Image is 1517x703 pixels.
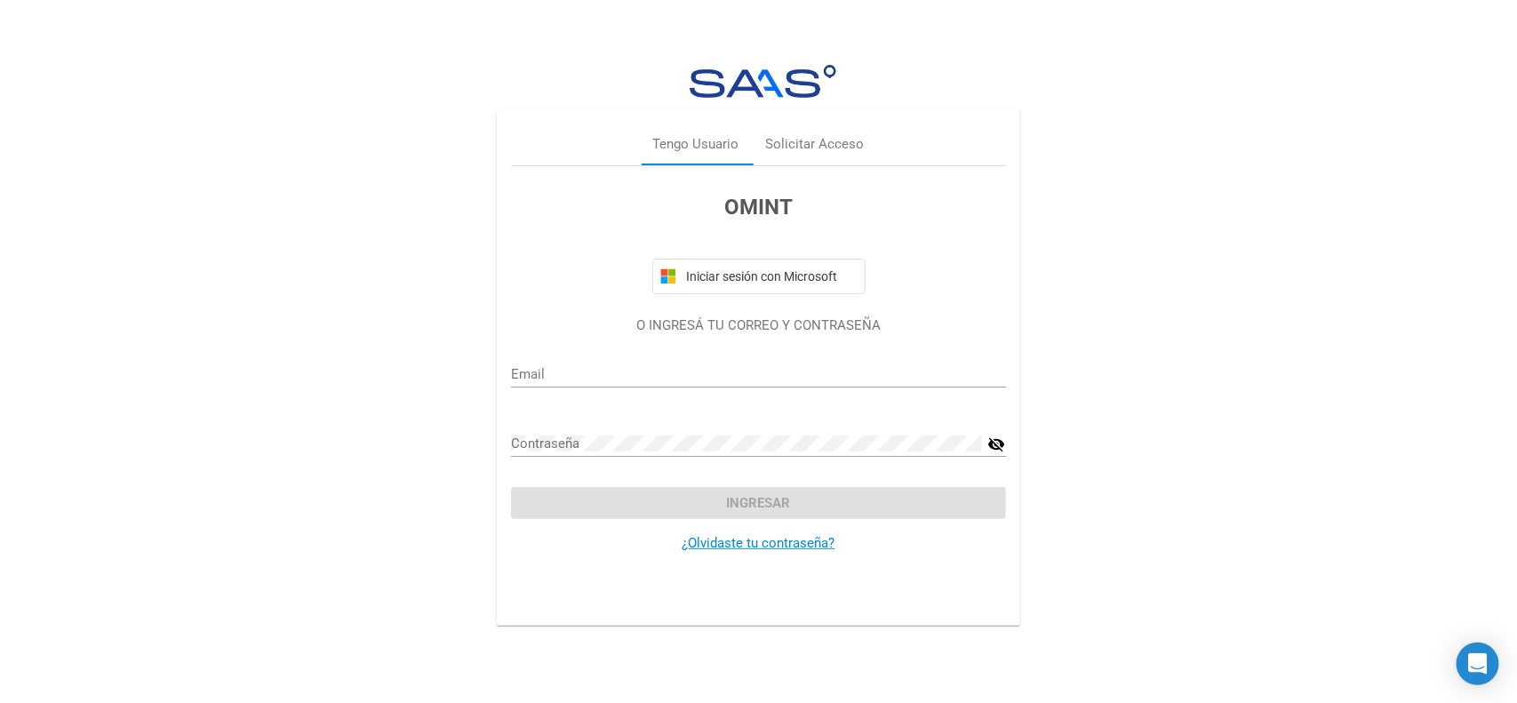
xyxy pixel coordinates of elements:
[653,134,739,155] div: Tengo Usuario
[766,134,865,155] div: Solicitar Acceso
[511,487,1006,519] button: Ingresar
[683,535,835,551] a: ¿Olvidaste tu contraseña?
[511,191,1006,223] h3: OMINT
[511,316,1006,336] p: O INGRESÁ TU CORREO Y CONTRASEÑA
[988,434,1006,455] mat-icon: visibility_off
[683,269,858,284] span: Iniciar sesión con Microsoft
[727,495,791,511] span: Ingresar
[1457,643,1499,685] div: Open Intercom Messenger
[652,259,866,294] button: Iniciar sesión con Microsoft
